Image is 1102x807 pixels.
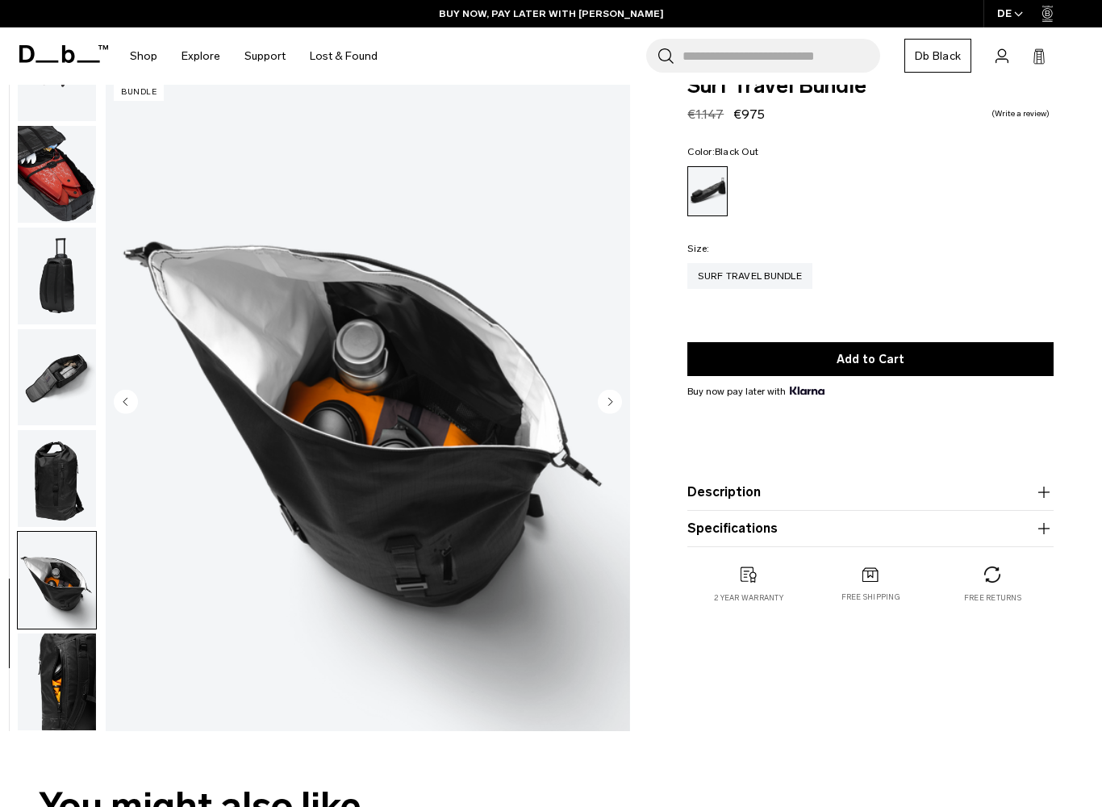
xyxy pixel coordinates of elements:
p: Free returns [964,592,1021,604]
a: Write a review [991,110,1050,118]
s: €1.147 [687,107,724,122]
nav: Main Navigation [118,27,390,85]
legend: Size: [687,244,709,253]
img: Surf Travel Bundle [106,76,630,731]
button: Next slide [598,390,622,417]
img: Surf Travel Bundle [18,430,96,527]
button: Specifications [687,519,1054,538]
button: Surf Travel Bundle [17,429,97,528]
button: Surf Travel Bundle [17,125,97,224]
img: Surf Travel Bundle [18,633,96,730]
button: Surf Travel Bundle [17,531,97,629]
img: Surf Travel Bundle [18,329,96,426]
span: €975 [733,107,765,122]
a: Shop [130,27,157,85]
legend: Color: [687,147,758,157]
span: Surf Travel Bundle [687,76,1054,97]
a: Black Out [687,166,728,216]
button: Add to Cart [687,342,1054,376]
img: Surf Travel Bundle [18,126,96,223]
a: Surf Travel Bundle [687,263,812,289]
span: Black Out [715,146,758,157]
img: Surf Travel Bundle [18,532,96,629]
p: Bundle [114,84,164,101]
button: Previous slide [114,390,138,417]
span: Buy now pay later with [687,384,824,399]
button: Surf Travel Bundle [17,633,97,731]
button: Surf Travel Bundle [17,328,97,427]
p: 2 year warranty [714,592,783,604]
button: Description [687,483,1054,502]
a: Db Black [904,39,971,73]
li: 9 / 10 [106,76,630,731]
img: Surf Travel Bundle [18,228,96,324]
img: {"height" => 20, "alt" => "Klarna"} [790,387,824,395]
p: Free shipping [841,592,900,603]
a: Support [244,27,286,85]
button: Surf Travel Bundle [17,227,97,325]
a: Explore [182,27,220,85]
a: BUY NOW, PAY LATER WITH [PERSON_NAME] [439,6,664,21]
a: Lost & Found [310,27,378,85]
